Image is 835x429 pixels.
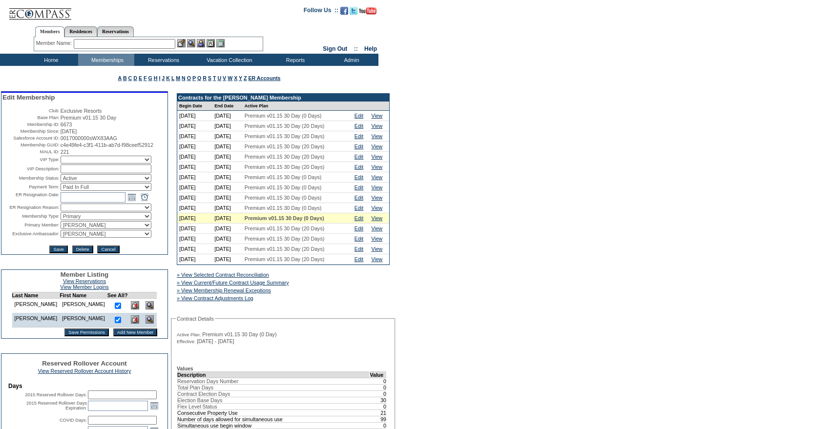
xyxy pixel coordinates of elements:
[177,121,212,131] td: [DATE]
[2,94,55,101] span: Edit Membership
[61,122,72,127] span: 6673
[212,193,243,203] td: [DATE]
[359,7,376,15] img: Subscribe to our YouTube Channel
[177,203,212,213] td: [DATE]
[177,378,238,384] span: Reservation Days Number
[177,152,212,162] td: [DATE]
[371,246,382,252] a: View
[166,75,170,81] a: K
[187,75,191,81] a: O
[177,280,289,286] a: » View Current/Future Contract Usage Summary
[370,397,387,403] td: 30
[370,416,387,422] td: 99
[78,54,134,66] td: Memberships
[2,122,60,127] td: Membership ID:
[212,254,243,265] td: [DATE]
[245,174,322,180] span: Premium v01.15 30 Day (0 Days)
[371,215,382,221] a: View
[177,404,217,409] span: Flex Level Status
[177,224,212,234] td: [DATE]
[197,75,201,81] a: Q
[182,75,186,81] a: N
[370,422,387,429] td: 0
[2,156,60,163] td: VIP Type:
[202,331,276,337] span: Premium v01.15 30 Day (0 Day)
[139,192,150,203] a: Open the time view popup.
[322,54,378,66] td: Admin
[144,75,147,81] a: F
[38,368,131,374] a: View Reserved Rollover Account History
[61,142,153,148] span: c4e49fe4-c3f1-411b-ab7d-f98ceef52912
[243,102,353,111] td: Active Plan
[340,7,348,15] img: Become our fan on Facebook
[370,390,387,397] td: 0
[187,39,195,47] img: View
[212,142,243,152] td: [DATE]
[212,172,243,183] td: [DATE]
[162,75,165,81] a: J
[139,75,142,81] a: E
[64,26,97,37] a: Residences
[212,224,243,234] td: [DATE]
[266,54,322,66] td: Reports
[223,75,226,81] a: V
[203,75,207,81] a: R
[159,75,160,81] a: I
[177,332,201,338] span: Active Plan:
[355,113,363,119] a: Edit
[212,183,243,193] td: [DATE]
[216,39,225,47] img: b_calculator.gif
[177,397,222,403] span: Election Base Days
[245,225,324,231] span: Premium v01.15 30 Day (20 Days)
[212,131,243,142] td: [DATE]
[371,123,382,129] a: View
[61,271,109,278] span: Member Listing
[190,54,266,66] td: Vacation Collection
[177,172,212,183] td: [DATE]
[177,39,186,47] img: b_edit.gif
[128,75,132,81] a: C
[217,75,221,81] a: U
[355,215,363,221] a: Edit
[177,339,195,345] span: Effective:
[146,315,154,324] img: View Dashboard
[177,234,212,244] td: [DATE]
[131,301,139,309] img: Delete
[177,371,370,378] td: Description
[12,313,60,327] td: [PERSON_NAME]
[212,213,243,224] td: [DATE]
[245,256,324,262] span: Premium v01.15 30 Day (20 Days)
[2,115,60,121] td: Base Plan:
[177,422,370,429] td: Simultaneous use begin window
[371,164,382,170] a: View
[177,416,370,422] td: Number of days allowed for simultaneous use
[212,162,243,172] td: [DATE]
[72,245,93,253] input: Delete
[245,133,324,139] span: Premium v01.15 30 Day (20 Days)
[355,143,363,149] a: Edit
[2,128,60,134] td: Membership Since:
[371,205,382,211] a: View
[177,131,212,142] td: [DATE]
[61,149,69,155] span: 221
[149,400,160,411] a: Open the calendar popup.
[63,278,106,284] a: View Reservations
[355,154,363,160] a: Edit
[207,39,215,47] img: Reservations
[177,94,389,102] td: Contracts for the [PERSON_NAME] Membership
[245,215,324,221] span: Premium v01.15 30 Day (0 Days)
[355,123,363,129] a: Edit
[370,403,387,409] td: 0
[22,54,78,66] td: Home
[176,75,180,81] a: M
[355,133,363,139] a: Edit
[177,391,230,397] span: Contract Election Days
[355,174,363,180] a: Edit
[208,75,211,81] a: S
[61,135,117,141] span: 0017000000sWX83AAG
[113,328,158,336] input: Add New Member
[131,315,139,324] img: Delete
[212,102,243,111] td: End Date
[2,164,60,173] td: VIP Description:
[12,292,60,299] td: Last Name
